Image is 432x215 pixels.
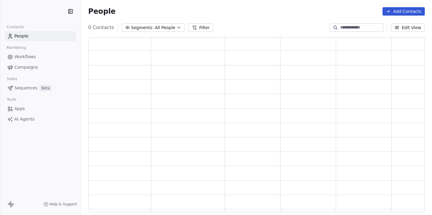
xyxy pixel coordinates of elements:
span: People [14,33,28,39]
a: SequencesBeta [5,83,76,93]
span: Marketing [4,43,28,52]
span: Sales [4,74,20,83]
span: Campaigns [14,64,38,70]
span: AI Agents [14,116,34,122]
span: Tools [4,95,19,104]
span: Workflows [14,54,36,60]
button: Filter [188,23,213,32]
span: All People [155,25,175,31]
button: Add Contacts [382,7,425,16]
span: Sequences [14,85,37,91]
button: Edit View [391,23,425,32]
span: 0 Contacts [88,24,114,31]
span: Help & Support [49,202,77,207]
a: AI Agents [5,114,76,124]
a: Campaigns [5,62,76,72]
span: Apps [14,106,25,112]
a: Apps [5,104,76,114]
span: Contacts [4,22,26,31]
span: Beta [40,85,52,91]
span: People [88,7,115,16]
a: Workflows [5,52,76,62]
a: People [5,31,76,41]
a: Help & Support [43,202,77,207]
span: Segments: [131,25,154,31]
